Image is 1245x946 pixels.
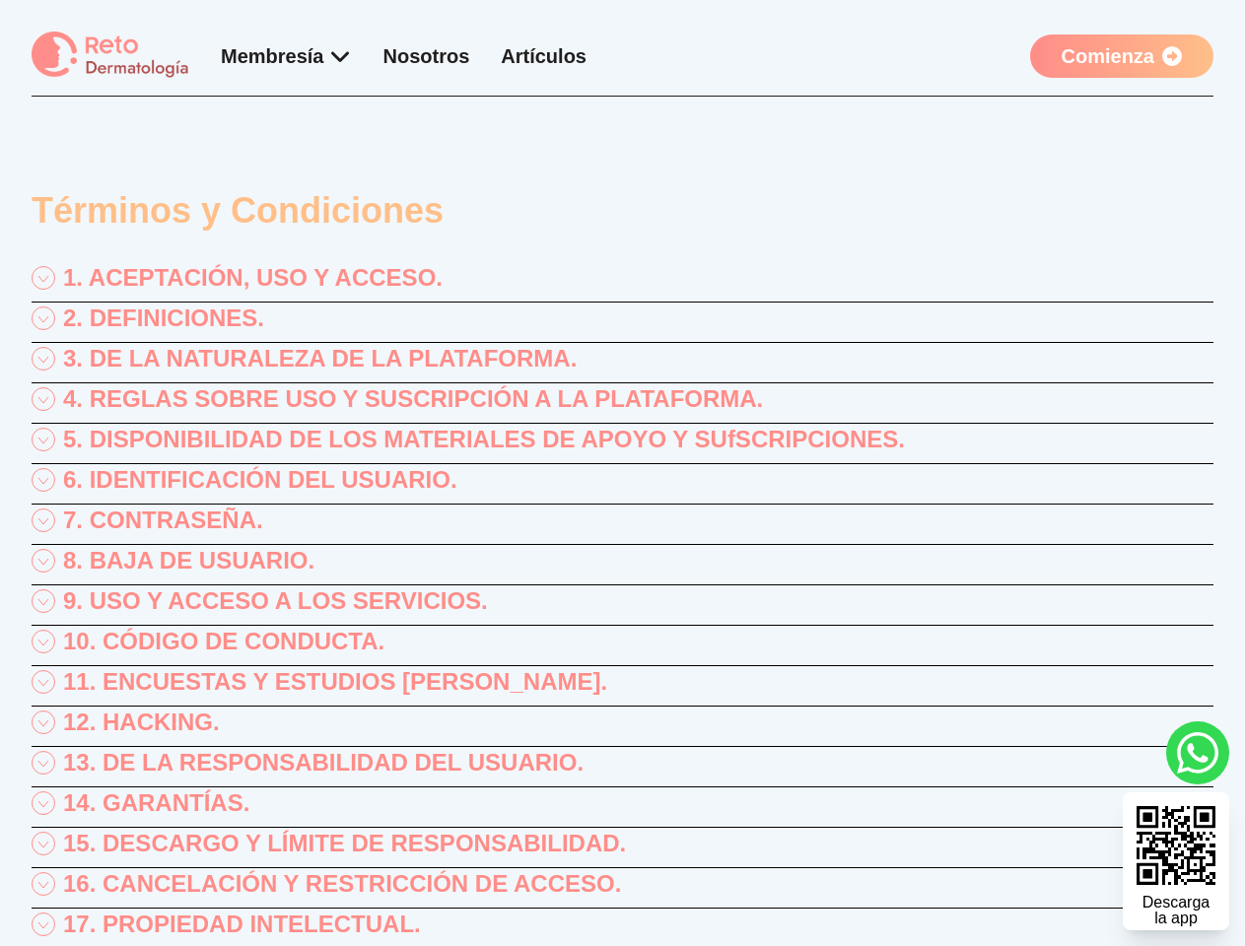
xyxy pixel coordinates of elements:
div: Membresía [221,42,352,70]
p: 1. ACEPTACIÓN, USO Y ACCESO. [63,262,443,294]
h1: Términos y Condiciones [32,191,1213,231]
p: 10. CÓDIGO DE CONDUCTA. [63,626,384,657]
p: 7. CONTRASEÑA. [63,505,263,536]
p: 17. PROPIEDAD INTELECTUAL. [63,909,421,940]
p: 3. DE LA NATURALEZA DE LA PLATAFORMA. [63,343,577,374]
p: 6. IDENTIFICACIÓN DEL USUARIO. [63,464,457,496]
p: 14. GARANTÍAS. [63,787,249,819]
div: Descarga la app [1142,895,1210,926]
a: Comienza [1030,34,1213,78]
p: 5. DISPONIBILIDAD DE LOS MATERIALES DE APOYO Y SUfSCRIPCIONES. [63,424,905,455]
p: 11. ENCUESTAS Y ESTUDIOS [PERSON_NAME]. [63,666,607,698]
p: 12. HACKING. [63,707,220,738]
p: 9. USO Y ACCESO A LOS SERVICIOS. [63,585,488,617]
a: Artículos [501,45,587,67]
a: Nosotros [383,45,470,67]
img: logo Reto dermatología [32,32,189,80]
p: 13. DE LA RESPONSABILIDAD DEL USUARIO. [63,747,584,778]
p: 2. DEFINICIONES. [63,303,264,334]
p: 16. CANCELACIÓN Y RESTRICCIÓN DE ACCESO. [63,868,621,900]
p: 8. BAJA DE USUARIO. [63,545,314,576]
a: whatsapp button [1166,721,1229,784]
p: 4. REGLAS SOBRE USO Y SUSCRIPCIÓN A LA PLATAFORMA. [63,383,763,415]
p: 15. DESCARGO Y LÍMITE DE RESPONSABILIDAD. [63,828,626,859]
